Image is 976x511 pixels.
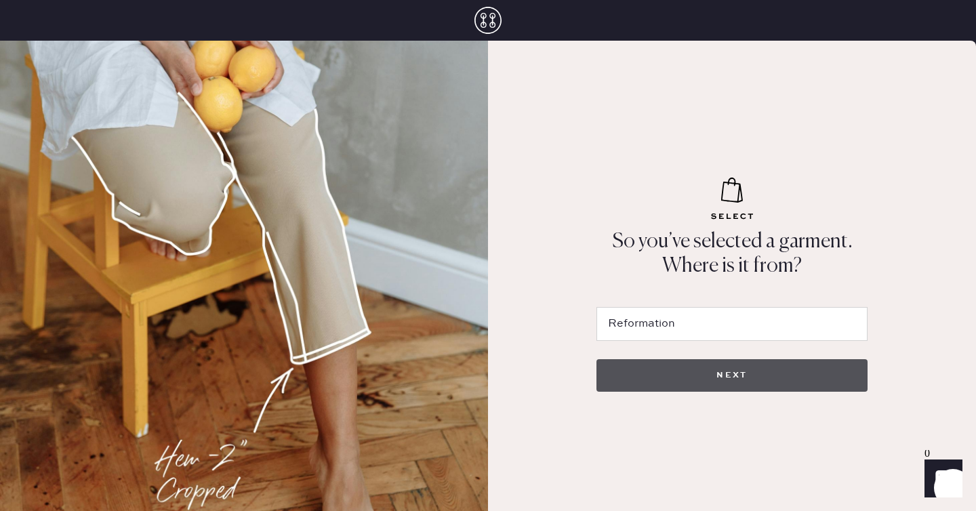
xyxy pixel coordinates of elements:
input: e.g. Faherty [596,307,868,341]
p: So you’ve selected a garment. Where is it from? [590,230,874,279]
img: 29f81abb-8b67-4310-9eda-47f93fc590c9_select.svg [700,178,764,222]
button: NEXT [596,359,868,392]
iframe: Front Chat [912,450,970,508]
